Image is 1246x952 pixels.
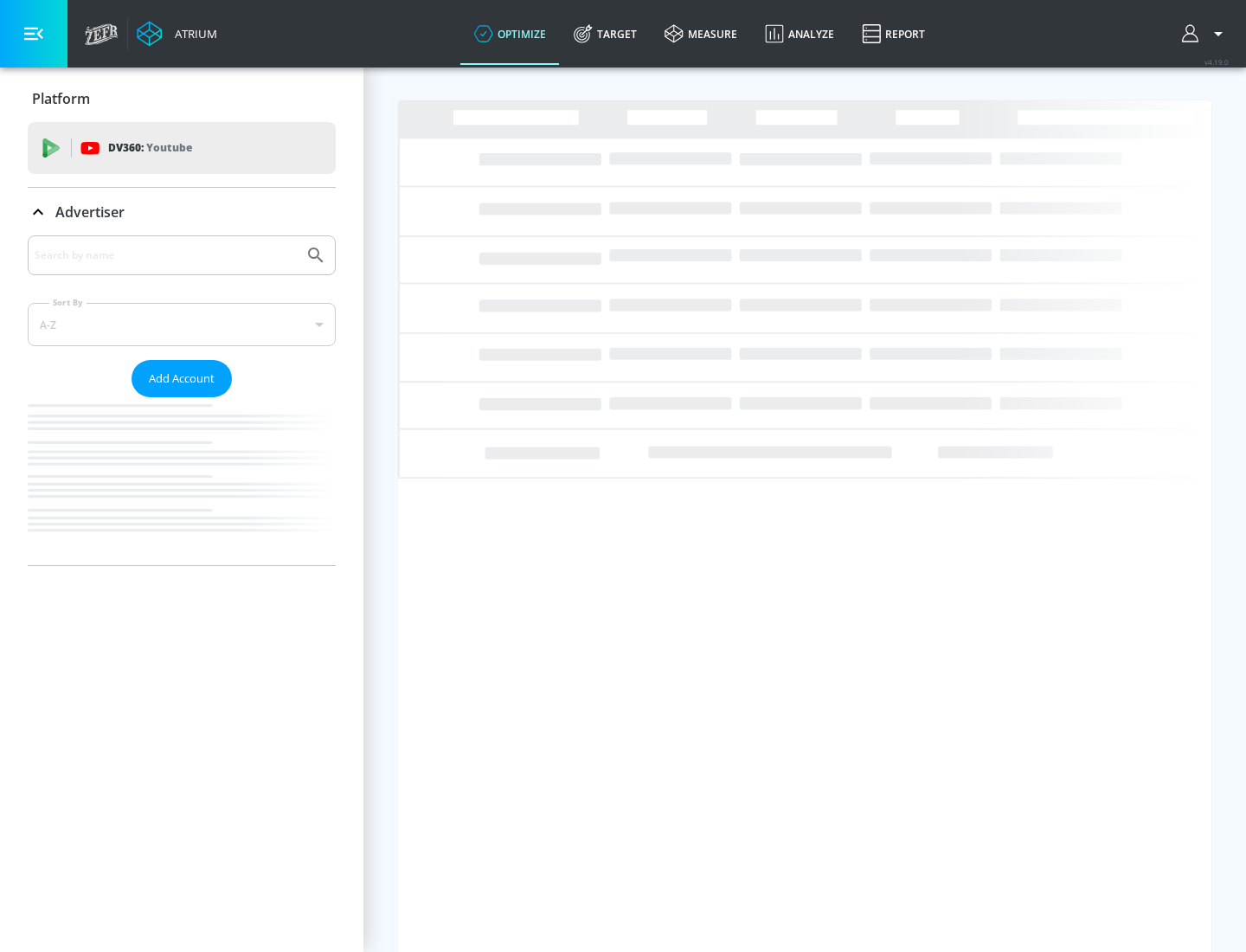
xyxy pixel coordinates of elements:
[35,244,297,267] input: Search by name
[751,3,848,65] a: Analyze
[28,74,336,123] div: Platform
[137,21,217,47] a: Atrium
[149,369,215,389] span: Add Account
[168,26,217,42] div: Atrium
[28,235,336,565] div: Advertiser
[28,397,336,565] nav: list of Advertiser
[108,138,192,158] p: DV360:
[32,89,90,108] p: Platform
[651,3,751,65] a: measure
[49,297,87,308] label: Sort By
[460,3,560,65] a: optimize
[28,188,336,236] div: Advertiser
[55,203,125,222] p: Advertiser
[146,138,192,157] p: Youtube
[132,360,232,397] button: Add Account
[1204,57,1229,67] span: v 4.19.0
[28,303,336,346] div: A-Z
[560,3,651,65] a: Target
[28,122,336,174] div: DV360: Youtube
[848,3,939,65] a: Report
